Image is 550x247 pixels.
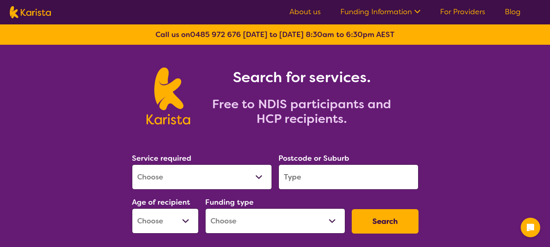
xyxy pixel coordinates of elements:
[278,164,419,190] input: Type
[205,197,254,207] label: Funding type
[340,7,421,17] a: Funding Information
[278,153,349,163] label: Postcode or Suburb
[289,7,321,17] a: About us
[132,153,191,163] label: Service required
[10,6,51,18] img: Karista logo
[440,7,485,17] a: For Providers
[190,30,241,39] a: 0485 972 676
[156,30,394,39] b: Call us on [DATE] to [DATE] 8:30am to 6:30pm AEST
[352,209,419,234] button: Search
[147,68,190,125] img: Karista logo
[132,197,190,207] label: Age of recipient
[200,68,403,87] h1: Search for services.
[505,7,521,17] a: Blog
[200,97,403,126] h2: Free to NDIS participants and HCP recipients.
